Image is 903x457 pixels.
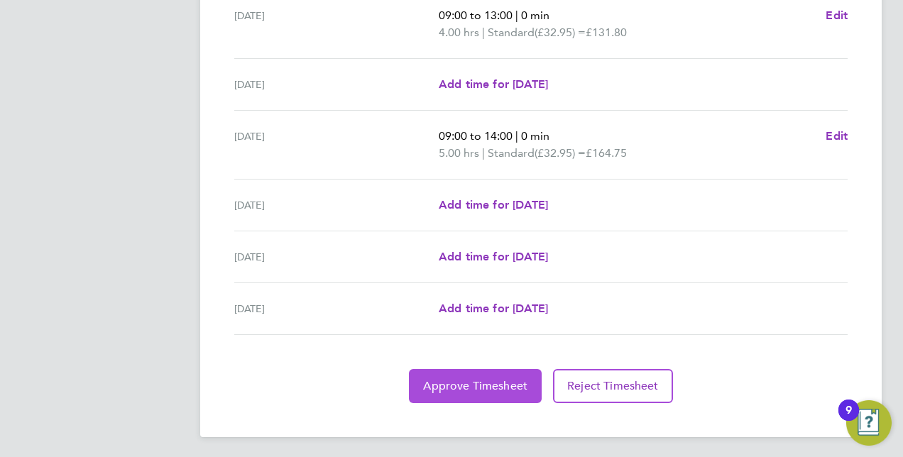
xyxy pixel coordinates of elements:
[439,197,548,214] a: Add time for [DATE]
[521,129,549,143] span: 0 min
[439,248,548,265] a: Add time for [DATE]
[846,400,892,446] button: Open Resource Center, 9 new notifications
[826,9,848,22] span: Edit
[439,146,479,160] span: 5.00 hrs
[234,197,439,214] div: [DATE]
[488,24,535,41] span: Standard
[234,300,439,317] div: [DATE]
[423,379,527,393] span: Approve Timesheet
[439,26,479,39] span: 4.00 hrs
[439,77,548,91] span: Add time for [DATE]
[826,129,848,143] span: Edit
[567,379,659,393] span: Reject Timesheet
[234,7,439,41] div: [DATE]
[515,129,518,143] span: |
[234,248,439,265] div: [DATE]
[845,410,852,429] div: 9
[439,250,548,263] span: Add time for [DATE]
[439,302,548,315] span: Add time for [DATE]
[553,369,673,403] button: Reject Timesheet
[409,369,542,403] button: Approve Timesheet
[482,26,485,39] span: |
[482,146,485,160] span: |
[826,7,848,24] a: Edit
[535,146,586,160] span: (£32.95) =
[826,128,848,145] a: Edit
[515,9,518,22] span: |
[488,145,535,162] span: Standard
[586,26,627,39] span: £131.80
[535,26,586,39] span: (£32.95) =
[439,76,548,93] a: Add time for [DATE]
[234,76,439,93] div: [DATE]
[586,146,627,160] span: £164.75
[439,300,548,317] a: Add time for [DATE]
[439,9,513,22] span: 09:00 to 13:00
[521,9,549,22] span: 0 min
[439,129,513,143] span: 09:00 to 14:00
[234,128,439,162] div: [DATE]
[439,198,548,211] span: Add time for [DATE]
